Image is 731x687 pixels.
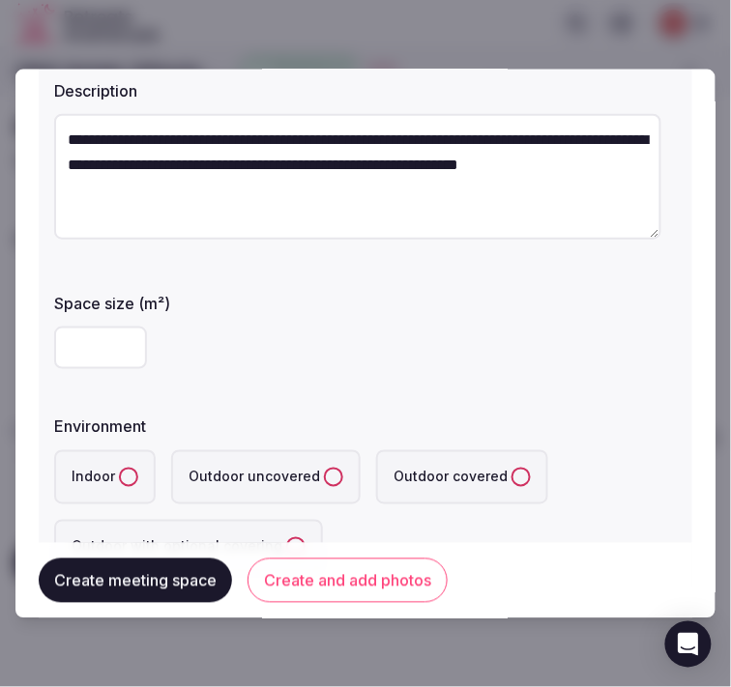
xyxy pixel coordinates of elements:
label: Outdoor with optional covering [54,519,323,573]
button: Outdoor covered [512,467,531,486]
button: Create and add photos [248,558,448,603]
button: Outdoor with optional covering [286,536,306,556]
button: Indoor [119,467,138,486]
label: Indoor [54,449,156,503]
label: Outdoor covered [376,449,548,503]
button: Outdoor uncovered [324,467,343,486]
label: Space size (m²) [54,295,677,310]
label: Environment [54,418,677,434]
button: Create meeting space [39,558,232,603]
label: Outdoor uncovered [171,449,361,503]
label: Description [54,82,677,98]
